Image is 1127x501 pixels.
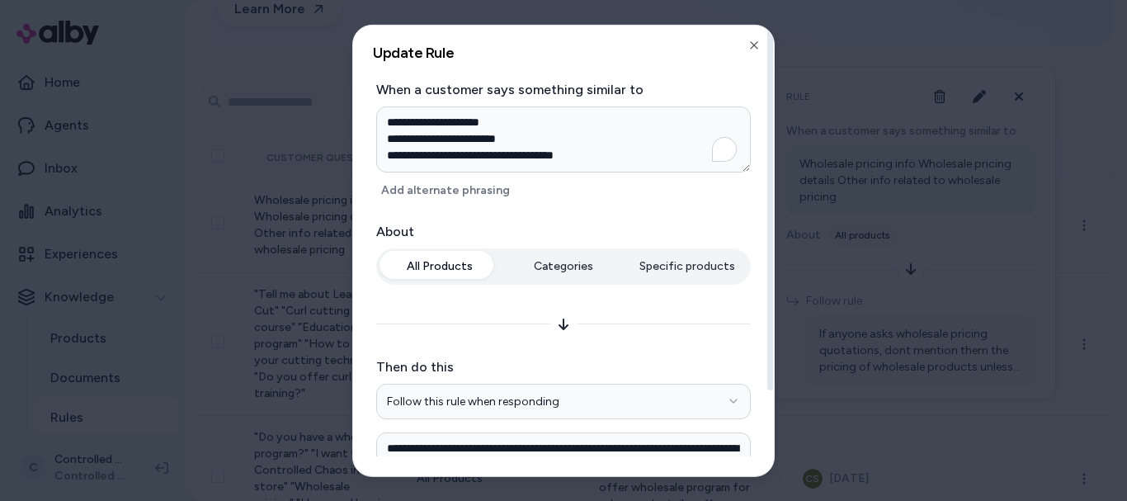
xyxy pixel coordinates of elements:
[627,251,747,281] button: Specific products
[373,45,754,59] h2: Update Rule
[376,357,751,376] label: Then do this
[503,251,624,281] button: Categories
[376,221,751,241] label: About
[380,251,500,281] button: All Products
[376,178,515,201] button: Add alternate phrasing
[376,79,751,99] label: When a customer says something similar to
[376,106,751,172] textarea: To enrich screen reader interactions, please activate Accessibility in Grammarly extension settings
